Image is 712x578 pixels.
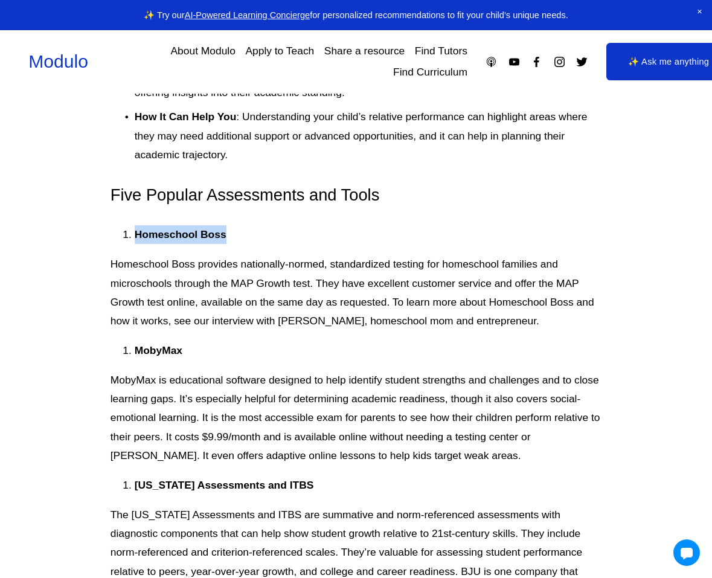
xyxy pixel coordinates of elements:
h3: Five Popular Assessments and Tools [111,184,602,206]
a: Apply to Teach [245,40,314,62]
a: Apple Podcasts [485,56,498,68]
a: Share a resource [324,40,405,62]
p: Homeschool Boss provides nationally-normed, standardized testing for homeschool families and micr... [111,255,602,330]
a: YouTube [508,56,521,68]
a: AI-Powered Learning Concierge [185,10,310,20]
a: Modulo [28,51,88,71]
p: : Understanding your child’s relative performance can highlight areas where they may need additio... [135,108,602,164]
a: Find Curriculum [393,62,467,83]
strong: Homeschool Boss [135,228,226,240]
a: Facebook [530,56,543,68]
a: Twitter [576,56,588,68]
strong: [US_STATE] Assessments and ITBS [135,479,314,491]
a: Instagram [553,56,566,68]
a: About Modulo [170,40,235,62]
strong: MobyMax [135,344,182,356]
a: Find Tutors [415,40,467,62]
p: MobyMax is educational software designed to help identify student strengths and challenges and to... [111,371,602,466]
strong: How It Can Help You [135,111,237,123]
